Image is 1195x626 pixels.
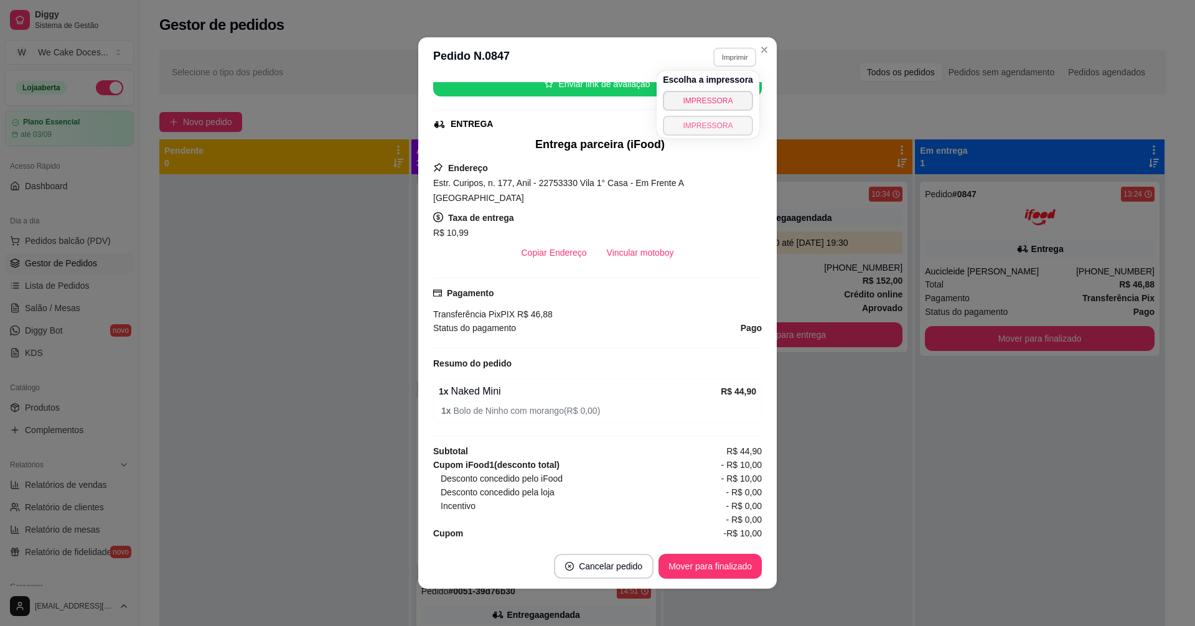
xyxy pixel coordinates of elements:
span: Estr. Curipos, n. 177, Anil - 22753330 Vila 1° Casa - Em Frente A [GEOGRAPHIC_DATA] [433,178,683,203]
strong: Endereço [448,163,488,173]
span: pushpin [433,162,443,172]
div: Naked Mini [439,384,721,399]
button: IMPRESSORA [663,116,753,136]
span: credit-card [433,289,442,297]
strong: Subtotal [433,446,468,456]
h3: Pedido N. 0847 [433,47,510,67]
button: Vincular motoboy [597,240,684,265]
span: Status do pagamento [433,321,516,335]
h4: Escolha a impressora [663,73,753,86]
button: Imprimir [713,47,756,67]
div: Entrega parceira (iFood) [438,136,762,153]
strong: Cupom iFood 1 (desconto total) [433,460,560,470]
span: -R$ 10,00 [724,526,762,540]
span: - R$ 10,00 [721,472,762,485]
strong: 1 x [441,406,453,416]
span: R$ 10,99 [433,228,469,238]
span: Incentivo [441,499,476,513]
strong: 1 x [439,386,449,396]
span: - R$ 0,00 [726,513,762,526]
div: ENTREGA [451,118,493,131]
span: Desconto concedido pela loja [441,485,555,499]
span: star [545,80,553,88]
span: dollar [433,212,443,222]
button: Copiar Endereço [512,240,597,265]
span: close-circle [565,562,574,571]
strong: R$ 44,90 [721,386,756,396]
strong: Cupom [433,528,463,538]
span: - R$ 10,00 [721,458,762,472]
button: close-circleCancelar pedido [554,554,654,579]
span: Desconto concedido pelo iFood [441,472,563,485]
span: - R$ 0,00 [726,485,762,499]
strong: Pagamento [447,288,494,298]
strong: Taxa de entrega [448,213,514,223]
button: starEnviar link de avaliação [433,72,762,96]
button: Close [754,40,774,60]
strong: Pago [741,323,762,333]
button: Mover para finalizado [658,554,762,579]
span: R$ 44,90 [726,444,762,458]
span: Transferência Pix PIX [433,309,515,319]
span: Bolo de Ninho com morango ( R$ 0,00 ) [441,404,756,418]
strong: Resumo do pedido [433,358,512,368]
span: R$ 46,88 [515,309,553,319]
button: IMPRESSORA [663,91,753,111]
span: - R$ 0,00 [726,499,762,513]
